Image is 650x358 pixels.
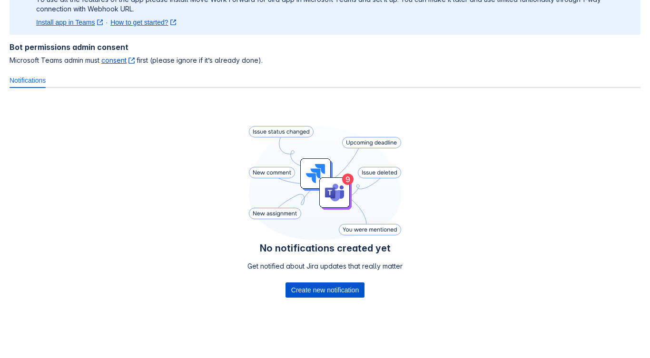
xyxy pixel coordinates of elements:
[247,242,403,254] h4: No notifications created yet
[291,282,359,298] span: Create new notification
[286,282,364,298] button: Create new notification
[286,282,364,298] div: Button group
[10,76,46,85] span: Notifications
[10,56,640,65] span: Microsoft Teams admin must first (please ignore if it’s already done).
[110,18,176,27] a: How to get started?
[10,42,640,52] h4: Bot permissions admin consent
[101,56,135,64] a: consent
[36,18,103,27] a: Install app in Teams
[247,261,403,271] p: Get notified about Jira updates that really matter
